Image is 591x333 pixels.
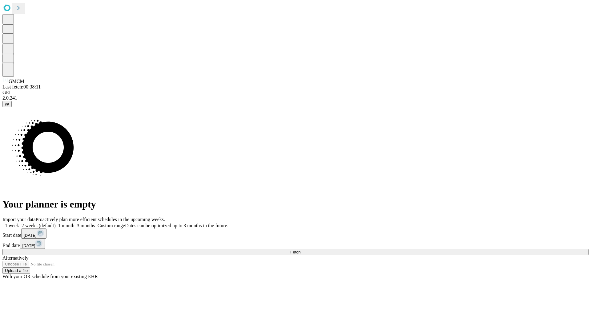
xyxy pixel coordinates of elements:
[9,79,24,84] span: GMCM
[21,228,46,239] button: [DATE]
[125,223,228,228] span: Dates can be optimized up to 3 months in the future.
[22,223,56,228] span: 2 weeks (default)
[2,255,28,261] span: Alternatively
[2,90,589,95] div: GEI
[2,228,589,239] div: Start date
[98,223,125,228] span: Custom range
[2,199,589,210] h1: Your planner is empty
[2,267,30,274] button: Upload a file
[20,239,45,249] button: [DATE]
[77,223,95,228] span: 3 months
[58,223,74,228] span: 1 month
[2,84,41,89] span: Last fetch: 00:38:11
[2,274,98,279] span: With your OR schedule from your existing EHR
[2,95,589,101] div: 2.0.241
[2,101,12,107] button: @
[24,233,37,238] span: [DATE]
[36,217,165,222] span: Proactively plan more efficient schedules in the upcoming weeks.
[2,249,589,255] button: Fetch
[2,217,36,222] span: Import your data
[5,102,9,106] span: @
[5,223,19,228] span: 1 week
[290,250,300,254] span: Fetch
[2,239,589,249] div: End date
[22,243,35,248] span: [DATE]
